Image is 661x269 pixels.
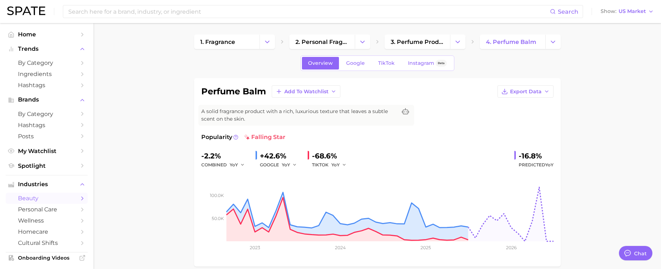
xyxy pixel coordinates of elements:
span: YoY [331,162,340,168]
input: Search here for a brand, industry, or ingredient [68,5,550,18]
a: Google [340,57,371,70]
span: wellness [18,217,75,224]
span: Instagram [408,60,434,66]
span: Beta [438,60,445,66]
a: 3. perfume products [385,35,450,49]
span: 3. perfume products [391,39,444,45]
button: Change Category [355,35,370,49]
span: by Category [18,111,75,117]
button: YoY [282,161,297,169]
span: cultural shifts [18,239,75,246]
button: ShowUS Market [599,7,656,16]
a: personal care [6,204,88,215]
div: combined [201,161,250,169]
span: by Category [18,59,75,66]
button: Change Category [450,35,465,49]
span: Hashtags [18,82,75,89]
a: Onboarding Videos [6,252,88,263]
a: Spotlight [6,160,88,171]
a: 1. fragrance [194,35,260,49]
span: Home [18,31,75,38]
span: 1. fragrance [200,39,235,45]
span: Onboarding Videos [18,255,75,261]
a: homecare [6,226,88,237]
button: YoY [331,161,347,169]
tspan: 2023 [249,245,260,250]
div: TIKTOK [312,161,352,169]
button: Trends [6,44,88,54]
div: -2.2% [201,150,250,162]
span: falling star [244,133,285,142]
span: homecare [18,228,75,235]
span: 4. perfume balm [486,39,536,45]
button: Brands [6,94,88,105]
button: Add to Watchlist [272,85,340,98]
span: Ingredients [18,71,75,77]
tspan: 2025 [421,245,431,250]
span: A solid fragrance product with a rich, luxurious texture that leaves a subtle scent on the skin. [201,108,397,123]
span: 2. personal fragrance [295,39,349,45]
a: wellness [6,215,88,226]
a: Posts [6,131,88,142]
a: by Category [6,57,88,68]
tspan: 2026 [506,245,516,250]
div: -16.8% [519,150,554,162]
span: Popularity [201,133,232,142]
button: Export Data [497,85,554,98]
span: Posts [18,133,75,140]
span: TikTok [378,60,395,66]
a: 2. personal fragrance [289,35,355,49]
span: US Market [619,9,646,13]
a: beauty [6,193,88,204]
span: personal care [18,206,75,213]
a: Hashtags [6,120,88,131]
a: Home [6,29,88,40]
img: SPATE [7,6,45,15]
a: 4. perfume balm [480,35,545,49]
span: YoY [545,162,554,167]
span: Brands [18,97,75,103]
span: beauty [18,195,75,202]
a: cultural shifts [6,237,88,248]
span: Google [346,60,365,66]
button: Change Category [545,35,561,49]
h1: perfume balm [201,87,266,96]
span: Show [601,9,616,13]
span: Industries [18,181,75,188]
a: My Watchlist [6,145,88,157]
button: Industries [6,179,88,190]
button: Change Category [260,35,275,49]
a: InstagramBeta [402,57,453,70]
div: -68.6% [312,150,352,162]
span: Hashtags [18,122,75,129]
span: Search [558,8,578,15]
tspan: 2024 [335,245,345,250]
a: TikTok [372,57,401,70]
a: Overview [302,57,339,70]
span: YoY [230,162,238,168]
a: Ingredients [6,68,88,80]
span: Export Data [510,89,542,95]
span: Predicted [519,161,554,169]
span: YoY [282,162,290,168]
span: Add to Watchlist [284,89,329,95]
div: +42.6% [260,150,302,162]
span: Spotlight [18,162,75,169]
img: falling star [244,134,250,140]
div: GOOGLE [260,161,302,169]
span: My Watchlist [18,148,75,154]
a: by Category [6,108,88,120]
span: Overview [308,60,333,66]
a: Hashtags [6,80,88,91]
span: Trends [18,46,75,52]
button: YoY [230,161,245,169]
